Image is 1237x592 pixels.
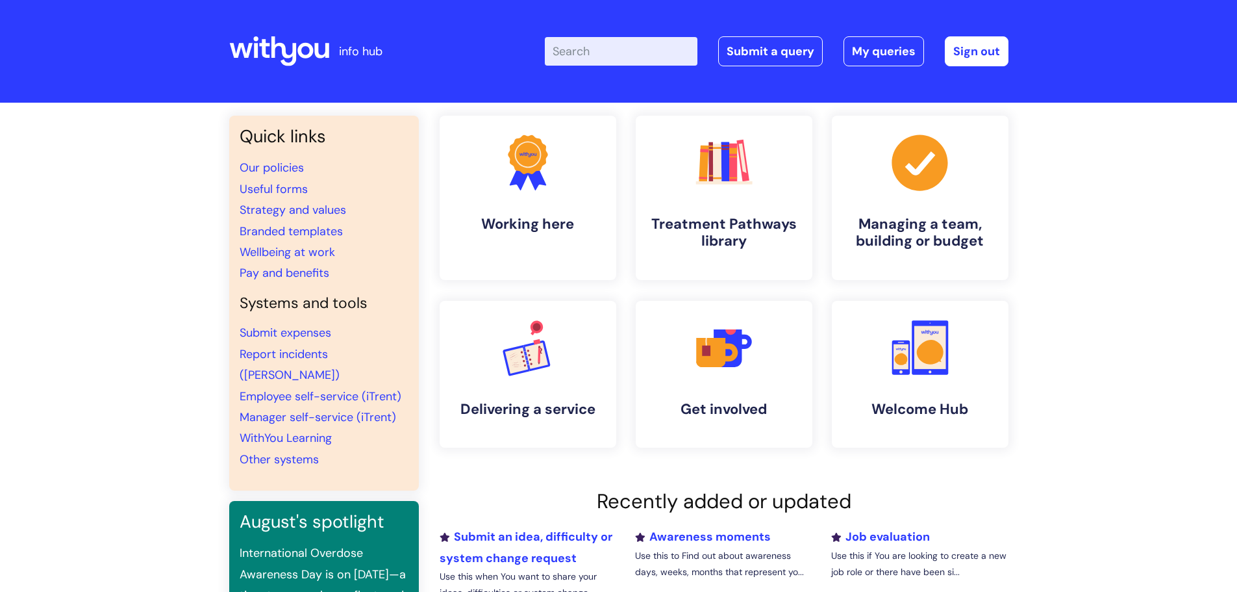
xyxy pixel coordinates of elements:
[545,37,697,66] input: Search
[545,36,1008,66] div: | -
[240,202,346,218] a: Strategy and values
[240,409,396,425] a: Manager self-service (iTrent)
[240,430,332,446] a: WithYou Learning
[240,511,408,532] h3: August's spotlight
[636,301,812,448] a: Get involved
[440,116,616,280] a: Working here
[240,126,408,147] h3: Quick links
[240,181,308,197] a: Useful forms
[440,301,616,448] a: Delivering a service
[240,265,329,281] a: Pay and benefits
[240,224,343,239] a: Branded templates
[843,36,924,66] a: My queries
[842,401,998,418] h4: Welcome Hub
[240,244,335,260] a: Wellbeing at work
[635,548,812,580] p: Use this to Find out about awareness days, weeks, months that represent yo...
[635,529,771,545] a: Awareness moments
[240,389,401,404] a: Employee self-service (iTrent)
[240,294,408,313] h4: Systems and tools
[842,216,998,250] h4: Managing a team, building or budget
[831,529,930,545] a: Job evaluation
[440,529,612,565] a: Submit an idea, difficulty or system change request
[240,325,331,341] a: Submit expenses
[646,216,802,250] h4: Treatment Pathways library
[832,116,1008,280] a: Managing a team, building or budget
[240,160,304,175] a: Our policies
[240,346,340,383] a: Report incidents ([PERSON_NAME])
[636,116,812,280] a: Treatment Pathways library
[831,548,1008,580] p: Use this if You are looking to create a new job role or there have been si...
[450,216,606,233] h4: Working here
[240,452,319,467] a: Other systems
[832,301,1008,448] a: Welcome Hub
[646,401,802,418] h4: Get involved
[339,41,382,62] p: info hub
[945,36,1008,66] a: Sign out
[440,489,1008,513] h2: Recently added or updated
[718,36,823,66] a: Submit a query
[450,401,606,418] h4: Delivering a service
